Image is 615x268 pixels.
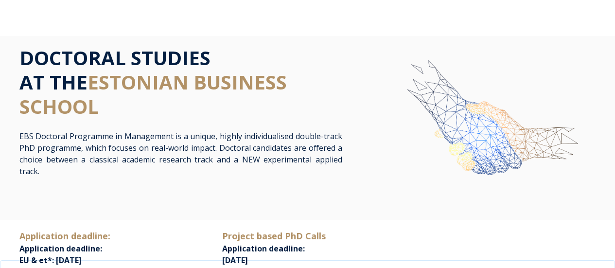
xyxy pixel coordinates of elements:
img: img-ebs-hand [374,46,596,217]
span: Application deadline: [222,231,326,254]
h1: DOCTORAL STUDIES AT THE [19,46,342,119]
span: [DATE] [222,255,248,266]
span: Application deadline: [19,243,102,254]
span: Project based PhD Calls [222,230,326,242]
span: EU & et*: [DATE] [19,255,82,266]
span: Application deadline: [19,230,110,242]
p: EBS Doctoral Programme in Management is a unique, highly individualised double-track PhD programm... [19,130,342,177]
span: ESTONIAN BUSINESS SCHOOL [19,69,287,120]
